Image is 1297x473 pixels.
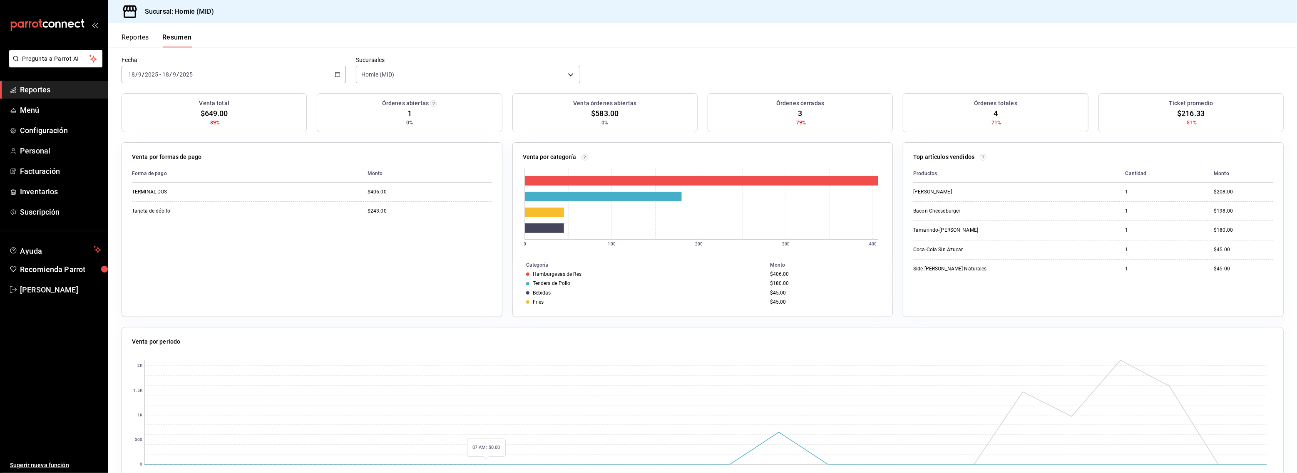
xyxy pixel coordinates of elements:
[122,33,192,47] div: navigation tabs
[20,104,101,116] span: Menú
[524,242,526,246] text: 0
[20,84,101,95] span: Reportes
[368,208,492,215] div: $243.00
[608,242,615,246] text: 100
[159,71,161,78] span: -
[533,271,581,277] div: Hamburgesas de Res
[1214,227,1273,234] div: $180.00
[169,71,172,78] span: /
[20,186,101,197] span: Inventarios
[179,71,193,78] input: ----
[382,99,429,108] h3: Órdenes abiertas
[122,57,346,63] label: Fecha
[140,462,142,467] text: 0
[994,108,998,119] span: 4
[573,99,636,108] h3: Venta órdenes abiertas
[601,119,608,126] span: 0%
[695,242,703,246] text: 200
[128,71,135,78] input: --
[913,227,996,234] div: Tamarindo-[PERSON_NAME]
[92,22,98,28] button: open_drawer_menu
[1177,108,1205,119] span: $216.33
[776,99,824,108] h3: Órdenes cerradas
[767,260,892,270] th: Monto
[782,242,790,246] text: 300
[1214,208,1273,215] div: $198.00
[1185,119,1197,126] span: -51%
[135,71,138,78] span: /
[990,119,1001,126] span: -71%
[137,364,143,368] text: 2K
[1126,188,1201,196] div: 1
[913,208,996,215] div: Bacon Cheeseburger
[132,337,180,346] p: Venta por periodo
[6,60,102,69] a: Pregunta a Parrot AI
[361,70,394,79] span: Homie (MID)
[533,280,571,286] div: Tenders de Pollo
[513,260,767,270] th: Categoría
[22,54,89,63] span: Pregunta a Parrot AI
[795,119,806,126] span: -79%
[20,284,101,295] span: [PERSON_NAME]
[201,108,228,119] span: $649.00
[1126,208,1201,215] div: 1
[533,299,544,305] div: Fries
[1214,265,1273,272] div: $45.00
[20,145,101,156] span: Personal
[162,71,169,78] input: --
[132,188,215,196] div: TERMINAL DOS
[798,108,803,119] span: 3
[1126,246,1201,253] div: 1
[199,99,229,108] h3: Venta total
[770,280,879,286] div: $180.00
[176,71,179,78] span: /
[20,245,90,255] span: Ayuda
[913,265,996,272] div: Side [PERSON_NAME] Naturales
[1126,265,1201,272] div: 1
[913,165,1118,183] th: Productos
[172,71,176,78] input: --
[20,264,101,275] span: Recomienda Parrot
[406,119,413,126] span: 0%
[533,290,551,296] div: Bebidas
[869,242,877,246] text: 400
[132,165,361,183] th: Forma de pago
[209,119,220,126] span: -89%
[770,271,879,277] div: $406.00
[913,246,996,253] div: Coca-Cola Sin Azucar
[523,153,576,161] p: Venta por categoría
[20,206,101,218] span: Suscripción
[9,50,102,67] button: Pregunta a Parrot AI
[20,166,101,177] span: Facturación
[133,389,142,393] text: 1.5K
[138,71,142,78] input: --
[356,57,580,63] label: Sucursales
[137,413,143,418] text: 1K
[1207,165,1273,183] th: Monto
[144,71,159,78] input: ----
[1214,246,1273,253] div: $45.00
[132,153,201,161] p: Venta por formas de pago
[974,99,1017,108] h3: Órdenes totales
[361,165,492,183] th: Monto
[1214,188,1273,196] div: $208.00
[407,108,412,119] span: 1
[10,461,101,470] span: Sugerir nueva función
[135,438,142,442] text: 500
[162,33,192,47] button: Resumen
[138,7,214,17] h3: Sucursal: Homie (MID)
[368,188,492,196] div: $406.00
[770,299,879,305] div: $45.00
[1119,165,1208,183] th: Cantidad
[770,290,879,296] div: $45.00
[132,208,215,215] div: Tarjeta de débito
[1169,99,1213,108] h3: Ticket promedio
[20,125,101,136] span: Configuración
[913,188,996,196] div: [PERSON_NAME]
[1126,227,1201,234] div: 1
[142,71,144,78] span: /
[122,33,149,47] button: Reportes
[591,108,619,119] span: $583.00
[913,153,974,161] p: Top artículos vendidos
